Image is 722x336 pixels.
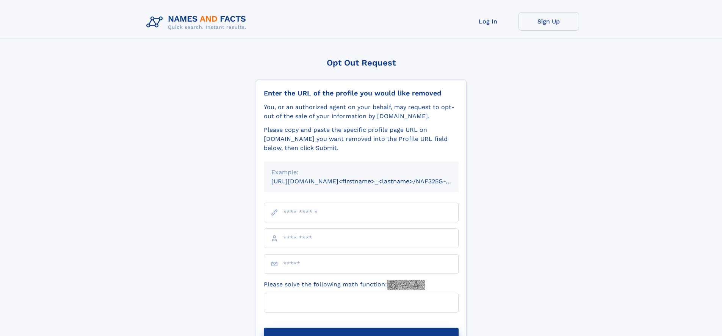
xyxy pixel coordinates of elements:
[264,89,459,97] div: Enter the URL of the profile you would like removed
[518,12,579,31] a: Sign Up
[256,58,467,67] div: Opt Out Request
[264,125,459,153] div: Please copy and paste the specific profile page URL on [DOMAIN_NAME] you want removed into the Pr...
[143,12,252,33] img: Logo Names and Facts
[458,12,518,31] a: Log In
[271,168,451,177] div: Example:
[264,280,425,290] label: Please solve the following math function:
[264,103,459,121] div: You, or an authorized agent on your behalf, may request to opt-out of the sale of your informatio...
[271,178,473,185] small: [URL][DOMAIN_NAME]<firstname>_<lastname>/NAF325G-xxxxxxxx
